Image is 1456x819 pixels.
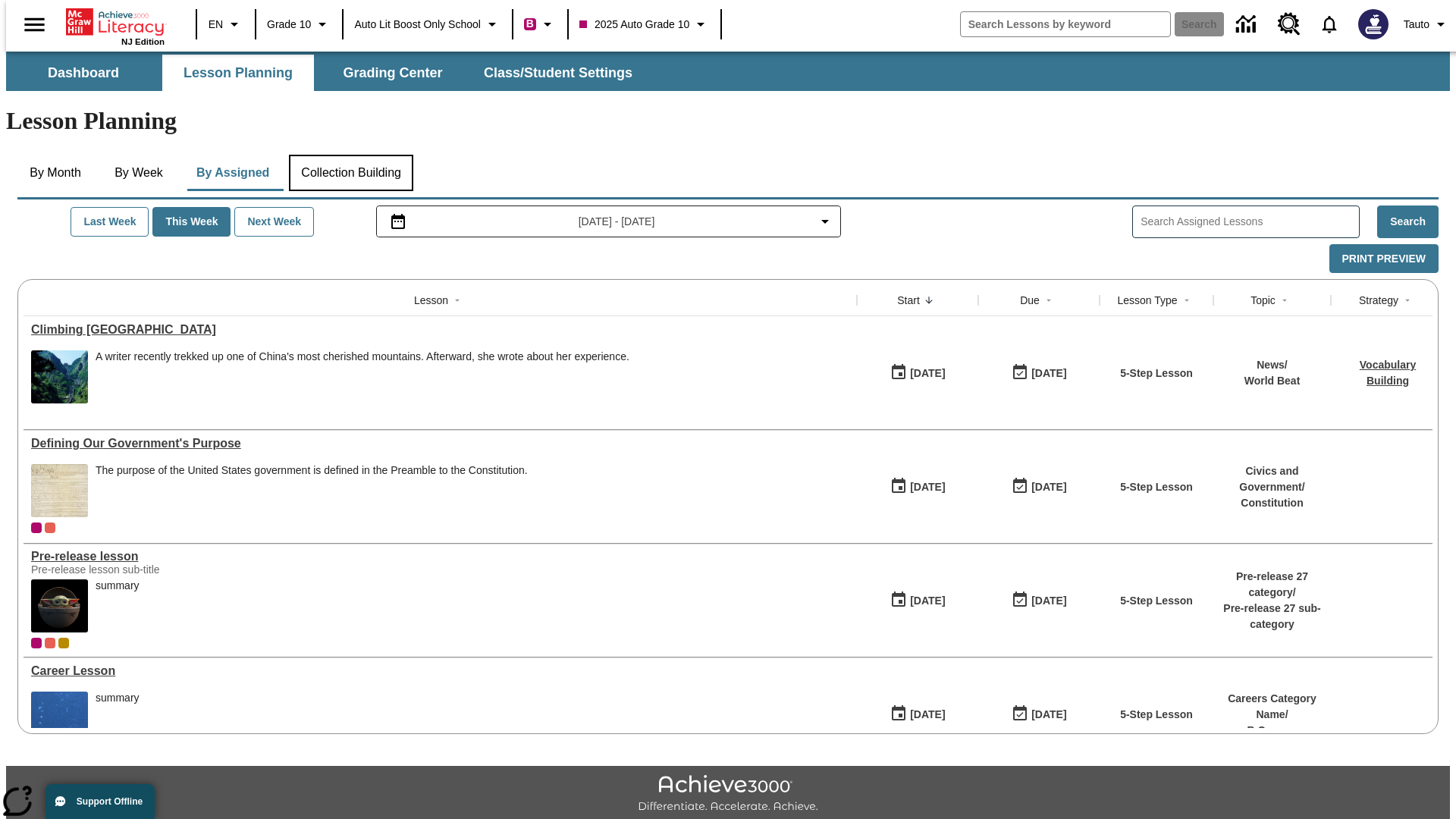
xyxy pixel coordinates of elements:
button: Lesson Planning [162,55,314,91]
span: Support Offline [77,796,143,807]
a: Defining Our Government's Purpose, Lessons [31,437,849,450]
div: Lesson Type [1117,293,1177,308]
span: [DATE] - [DATE] [579,214,655,230]
span: B [526,14,534,33]
img: fish [31,692,88,745]
div: summary [96,579,140,632]
p: Constitution [1221,495,1323,511]
div: A writer recently trekked up one of China's most cherished mountains. Afterward, she wrote about ... [96,350,629,363]
p: Pre-release 27 sub-category [1221,601,1323,632]
button: School: Auto Lit Boost only School, Select your school [348,11,507,38]
button: Dashboard [8,55,159,91]
div: OL 2025 Auto Grade 11 [45,522,55,533]
div: summary [96,692,140,704]
a: Resource Center, Will open in new tab [1269,4,1310,45]
div: Career Lesson [31,664,849,678]
button: By Month [17,155,93,191]
button: Sort [1276,291,1294,309]
div: [DATE] [910,705,945,724]
div: [DATE] [1031,364,1066,383]
span: Auto Lit Boost only School [354,17,481,33]
button: Next Week [234,207,314,237]
p: 5-Step Lesson [1120,479,1193,495]
button: 03/31/26: Last day the lesson can be accessed [1006,472,1072,501]
a: Data Center [1227,4,1269,45]
button: Grade: Grade 10, Select a grade [261,11,337,38]
div: Defining Our Government's Purpose [31,437,849,450]
a: Vocabulary Building [1360,359,1416,387]
div: Strategy [1359,293,1398,308]
div: Pre-release lesson sub-title [31,563,259,576]
button: Open side menu [12,2,57,47]
div: [DATE] [910,591,945,610]
button: 01/13/25: First time the lesson was available [885,700,950,729]
img: 6000 stone steps to climb Mount Tai in Chinese countryside [31,350,88,403]
div: Home [66,5,165,46]
img: hero alt text [31,579,88,632]
button: Select the date range menu item [383,212,835,231]
p: News / [1244,357,1301,373]
span: A writer recently trekked up one of China's most cherished mountains. Afterward, she wrote about ... [96,350,629,403]
span: Tauto [1404,17,1429,33]
button: 07/22/25: First time the lesson was available [885,359,950,388]
button: By Week [101,155,177,191]
p: 5-Step Lesson [1120,707,1193,723]
a: Notifications [1310,5,1349,44]
p: B Careers [1221,723,1323,739]
a: Home [66,7,165,37]
span: The purpose of the United States government is defined in the Preamble to the Constitution. [96,464,528,517]
button: Profile/Settings [1398,11,1456,38]
div: The purpose of the United States government is defined in the Preamble to the Constitution. [96,464,528,477]
span: Grade 10 [267,17,311,33]
button: Print Preview [1329,244,1439,274]
div: OL 2025 Auto Grade 11 [45,638,55,648]
span: EN [209,17,223,33]
div: Start [897,293,920,308]
img: Achieve3000 Differentiate Accelerate Achieve [638,775,818,814]
button: 06/30/26: Last day the lesson can be accessed [1006,359,1072,388]
button: Language: EN, Select a language [202,11,250,38]
p: World Beat [1244,373,1301,389]
p: 5-Step Lesson [1120,593,1193,609]
button: Sort [1040,291,1058,309]
div: SubNavbar [6,52,1450,91]
div: Pre-release lesson [31,550,849,563]
p: Careers Category Name / [1221,691,1323,723]
button: Last Week [71,207,149,237]
span: NJ Edition [121,37,165,46]
a: Career Lesson, Lessons [31,664,849,678]
div: [DATE] [910,478,945,497]
button: Support Offline [45,784,155,819]
button: Class: 2025 Auto Grade 10, Select your class [573,11,716,38]
div: SubNavbar [6,55,646,91]
div: summary [96,692,140,745]
div: Climbing Mount Tai [31,323,849,337]
span: 2025 Auto Grade 10 [579,17,689,33]
button: 01/17/26: Last day the lesson can be accessed [1006,700,1072,729]
div: Current Class [31,522,42,533]
button: Collection Building [289,155,413,191]
button: This Week [152,207,231,237]
button: Grading Center [317,55,469,91]
div: New 2025 class [58,638,69,648]
h1: Lesson Planning [6,107,1450,135]
div: Lesson [414,293,448,308]
a: Climbing Mount Tai, Lessons [31,323,849,337]
input: Search Assigned Lessons [1141,211,1359,233]
button: Boost Class color is violet red. Change class color [518,11,563,38]
button: Search [1377,206,1439,238]
button: Select a new avatar [1349,5,1398,44]
div: [DATE] [1031,591,1066,610]
div: Current Class [31,638,42,648]
button: 01/22/25: First time the lesson was available [885,586,950,615]
p: 5-Step Lesson [1120,366,1193,381]
button: 07/01/25: First time the lesson was available [885,472,950,501]
button: Sort [920,291,938,309]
